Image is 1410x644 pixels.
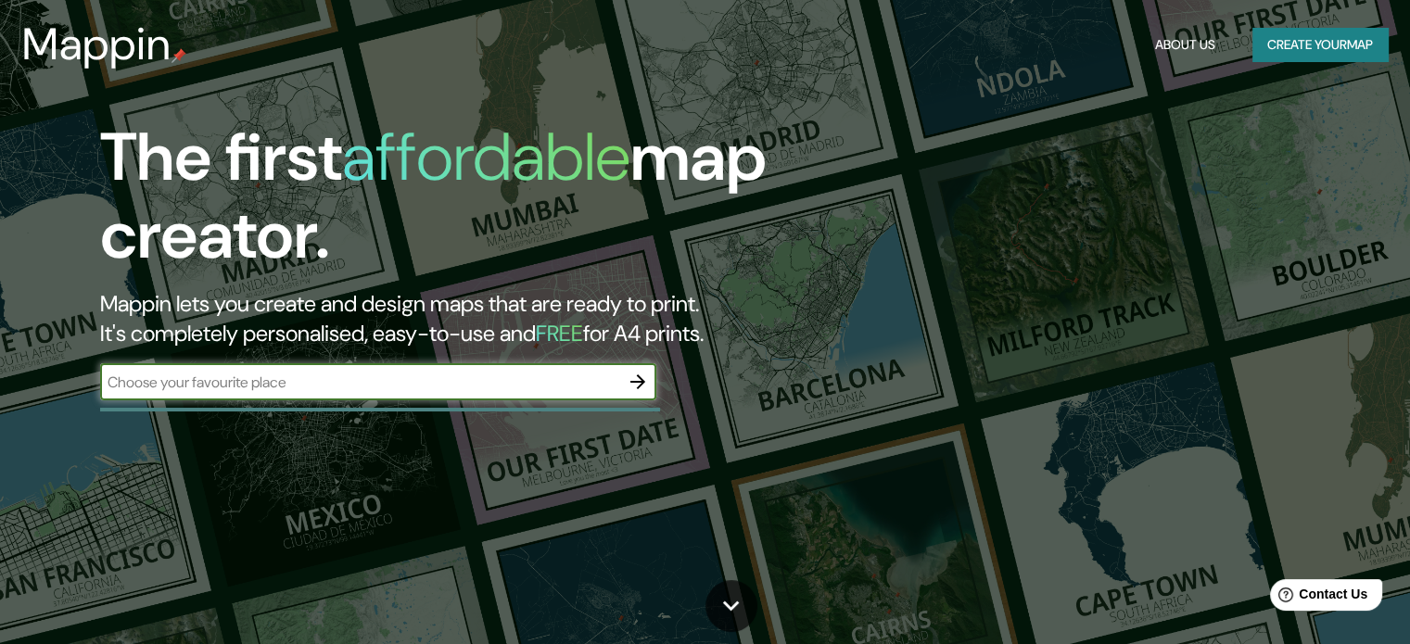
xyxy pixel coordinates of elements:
input: Choose your favourite place [100,372,619,393]
button: Create yourmap [1252,28,1388,62]
button: About Us [1148,28,1223,62]
h5: FREE [536,319,583,347]
h1: The first map creator. [100,119,806,289]
h1: affordable [342,114,630,200]
h3: Mappin [22,19,171,70]
img: mappin-pin [171,48,186,63]
iframe: Help widget launcher [1245,572,1390,624]
h2: Mappin lets you create and design maps that are ready to print. It's completely personalised, eas... [100,289,806,348]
